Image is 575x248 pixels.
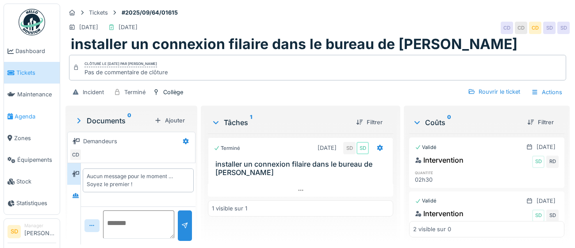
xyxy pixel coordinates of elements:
a: Agenda [4,106,60,127]
div: Intervention [415,155,464,165]
div: CD [69,149,82,161]
span: Équipements [17,156,56,164]
span: Stock [16,177,56,186]
span: Dashboard [15,47,56,55]
div: Rouvrir le ticket [464,86,524,98]
a: SD Manager[PERSON_NAME] [8,222,56,244]
div: Terminé [124,88,146,96]
span: Agenda [15,112,56,121]
div: SD [557,22,570,34]
div: SD [546,210,559,222]
a: Stock [4,171,60,192]
div: Actions [527,86,566,99]
a: Statistiques [4,192,60,214]
div: Validé [415,197,437,205]
a: Maintenance [4,84,60,105]
div: Incident [83,88,104,96]
div: [DATE] [119,23,138,31]
div: SD [356,142,369,154]
a: Tickets [4,62,60,84]
div: Clôturé le [DATE] par [PERSON_NAME] [84,61,157,67]
div: Terminé [214,145,240,152]
div: Intervention [415,208,464,219]
div: Coûts [413,117,520,128]
div: [DATE] [537,143,556,151]
img: Badge_color-CXgf-gQk.svg [19,9,45,35]
li: [PERSON_NAME] [24,222,56,241]
strong: #2025/09/64/01615 [118,8,181,17]
div: 2 visible sur 0 [413,225,451,233]
div: Aucun message pour le moment … Soyez le premier ! [87,172,190,188]
div: Manager [24,222,56,229]
div: CD [501,22,513,34]
div: Validé [415,144,437,151]
div: [DATE] [318,144,337,152]
div: Documents [74,115,151,126]
sup: 1 [250,117,252,128]
h6: quantité [415,170,461,176]
span: Tickets [16,69,56,77]
div: SD [543,22,556,34]
li: SD [8,225,21,238]
a: Zones [4,127,60,149]
div: CD [515,22,527,34]
div: [DATE] [79,23,98,31]
a: Équipements [4,149,60,171]
h1: installer un connexion filaire dans le bureau de [PERSON_NAME] [71,36,517,53]
div: 02h30 [415,176,461,184]
div: Tâches [211,117,349,128]
div: Pas de commentaire de clôture [84,68,168,76]
div: CD [529,22,541,34]
div: SD [532,210,544,222]
h3: installer un connexion filaire dans le bureau de [PERSON_NAME] [215,160,389,177]
div: Filtrer [353,116,386,128]
div: Filtrer [524,116,557,128]
div: 1 visible sur 1 [212,204,247,213]
div: Tickets [89,8,108,17]
span: Maintenance [17,90,56,99]
a: Dashboard [4,40,60,62]
div: [DATE] [537,197,556,205]
span: Zones [14,134,56,142]
sup: 0 [127,115,131,126]
div: Collège [163,88,183,96]
div: Demandeurs [83,137,117,145]
div: SD [532,156,544,168]
span: Statistiques [16,199,56,207]
div: Ajouter [151,114,188,126]
sup: 0 [447,117,451,128]
div: SD [343,142,356,154]
div: RD [546,156,559,168]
